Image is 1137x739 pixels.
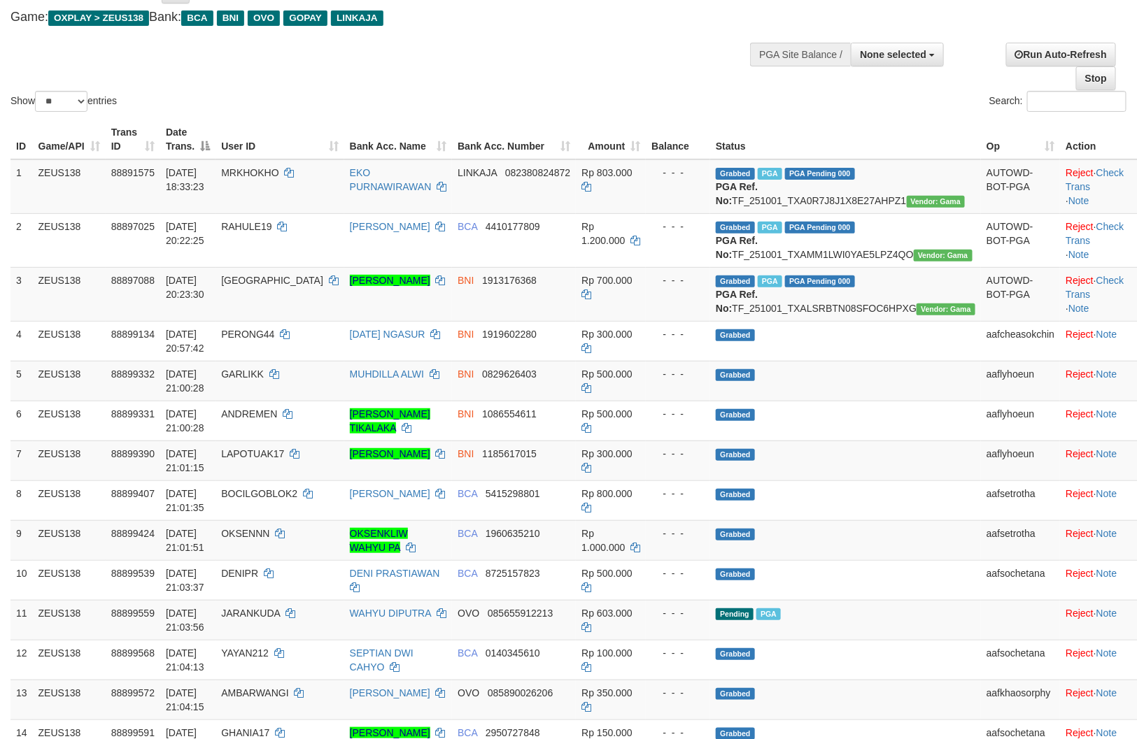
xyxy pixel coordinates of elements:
span: 88897025 [111,221,155,232]
td: aafsetrotha [981,480,1060,520]
span: BCA [458,568,477,579]
td: 6 [10,401,33,440]
td: ZEUS138 [33,213,106,267]
span: BNI [458,275,474,286]
span: [DATE] 21:04:15 [166,687,204,712]
span: OXPLAY > ZEUS138 [48,10,149,26]
td: ZEUS138 [33,361,106,401]
a: EKO PURNAWIRAWAN [350,167,432,192]
div: - - - [651,220,705,234]
th: Op: activate to sort column ascending [981,120,1060,159]
td: 3 [10,267,33,321]
td: AUTOWD-BOT-PGA [981,159,1060,214]
a: OKSENKLIW WAHYU PA [350,528,408,553]
span: Copy 2950727848 to clipboard [486,727,540,738]
span: Grabbed [716,409,755,421]
th: Date Trans.: activate to sort column descending [160,120,216,159]
a: Note [1096,687,1117,698]
div: - - - [651,686,705,700]
span: Rp 300.000 [581,448,632,459]
td: ZEUS138 [33,440,106,480]
span: 88899559 [111,608,155,619]
a: Stop [1076,66,1116,90]
span: Marked by aafpengsreynich [758,275,782,287]
span: 88899568 [111,647,155,659]
span: Rp 350.000 [581,687,632,698]
span: 88899134 [111,329,155,340]
span: 88891575 [111,167,155,178]
div: - - - [651,447,705,461]
span: Copy 5415298801 to clipboard [486,488,540,499]
a: [PERSON_NAME] [350,221,430,232]
a: Note [1068,249,1089,260]
div: PGA Site Balance / [750,43,851,66]
span: Copy 1185617015 to clipboard [482,448,537,459]
a: Reject [1066,167,1094,178]
a: Note [1096,448,1117,459]
span: Rp 100.000 [581,647,632,659]
td: 4 [10,321,33,361]
td: ZEUS138 [33,600,106,640]
td: aaflyhoeun [981,440,1060,480]
div: - - - [651,487,705,501]
span: Rp 800.000 [581,488,632,499]
span: Vendor URL: https://trx31.1velocity.biz [914,250,973,261]
span: Rp 300.000 [581,329,632,340]
span: Grabbed [716,568,755,580]
span: Vendor URL: https://trx31.1velocity.biz [917,303,975,315]
a: [PERSON_NAME] [350,275,430,286]
label: Search: [989,91,1127,112]
span: Grabbed [716,275,755,287]
a: Reject [1066,221,1094,232]
a: Note [1068,303,1089,314]
td: 5 [10,361,33,401]
span: BOCILGOBLOK2 [221,488,297,499]
span: BCA [458,528,477,539]
td: 8 [10,480,33,520]
a: MUHDILLA ALWI [350,368,424,380]
span: Copy 1913176368 to clipboard [482,275,537,286]
td: 10 [10,560,33,600]
span: [DATE] 20:22:25 [166,221,204,246]
td: 7 [10,440,33,480]
span: BNI [458,329,474,340]
span: Marked by aafpengsreynich [758,168,782,180]
td: TF_251001_TXALSRBTN08SFOC6HPXG [710,267,981,321]
a: Note [1096,568,1117,579]
a: [PERSON_NAME] [350,448,430,459]
td: AUTOWD-BOT-PGA [981,213,1060,267]
a: Note [1096,408,1117,419]
span: Vendor URL: https://trx31.1velocity.biz [907,196,966,208]
a: Reject [1066,408,1094,419]
div: - - - [651,367,705,381]
td: 11 [10,600,33,640]
th: Bank Acc. Name: activate to sort column ascending [344,120,452,159]
th: Amount: activate to sort column ascending [576,120,646,159]
span: None selected [860,49,926,60]
span: [DATE] 21:03:37 [166,568,204,593]
span: Grabbed [716,168,755,180]
span: Copy 0140345610 to clipboard [486,647,540,659]
span: Grabbed [716,648,755,660]
span: Rp 700.000 [581,275,632,286]
span: Copy 4410177809 to clipboard [486,221,540,232]
span: GHANIA17 [221,727,269,738]
span: BNI [458,408,474,419]
td: TF_251001_TXA0R7J8J1X8E27AHPZ1 [710,159,981,214]
td: 13 [10,680,33,719]
span: [DATE] 21:00:28 [166,368,204,394]
a: Reject [1066,568,1094,579]
a: Note [1096,488,1117,499]
span: BCA [458,488,477,499]
span: MRKHOKHO [221,167,278,178]
div: - - - [651,327,705,341]
td: ZEUS138 [33,321,106,361]
span: 88899390 [111,448,155,459]
span: Rp 500.000 [581,408,632,419]
span: Rp 500.000 [581,568,632,579]
td: aaflyhoeun [981,401,1060,440]
span: BNI [458,448,474,459]
a: Check Trans [1066,275,1124,300]
span: [DATE] 18:33:23 [166,167,204,192]
span: Marked by aafsreyleap [756,608,781,620]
